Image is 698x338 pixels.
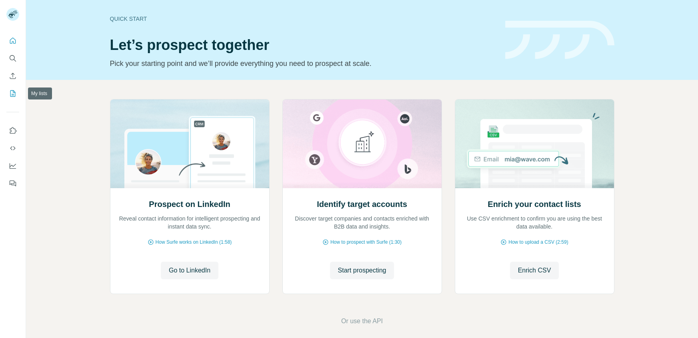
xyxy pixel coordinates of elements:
button: Go to LinkedIn [161,262,218,279]
span: How to prospect with Surfe (1:30) [330,239,402,246]
span: Enrich CSV [518,266,551,275]
img: Enrich your contact lists [455,99,614,188]
button: Or use the API [341,316,383,326]
h2: Prospect on LinkedIn [149,199,230,210]
button: Use Surfe on LinkedIn [6,123,19,138]
button: Feedback [6,176,19,191]
h2: Enrich your contact lists [488,199,581,210]
div: Quick start [110,15,496,23]
span: How Surfe works on LinkedIn (1:58) [156,239,232,246]
button: Use Surfe API [6,141,19,155]
h2: Identify target accounts [317,199,407,210]
button: Enrich CSV [510,262,559,279]
button: Enrich CSV [6,69,19,83]
span: Go to LinkedIn [169,266,210,275]
p: Discover target companies and contacts enriched with B2B data and insights. [291,215,434,231]
button: Dashboard [6,159,19,173]
span: Start prospecting [338,266,386,275]
p: Pick your starting point and we’ll provide everything you need to prospect at scale. [110,58,496,69]
h1: Let’s prospect together [110,37,496,53]
p: Reveal contact information for intelligent prospecting and instant data sync. [118,215,261,231]
button: Start prospecting [330,262,394,279]
span: How to upload a CSV (2:59) [508,239,568,246]
button: Quick start [6,34,19,48]
button: My lists [6,86,19,101]
img: banner [505,21,614,60]
img: Prospect on LinkedIn [110,99,270,188]
img: Identify target accounts [282,99,442,188]
p: Use CSV enrichment to confirm you are using the best data available. [463,215,606,231]
button: Search [6,51,19,66]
